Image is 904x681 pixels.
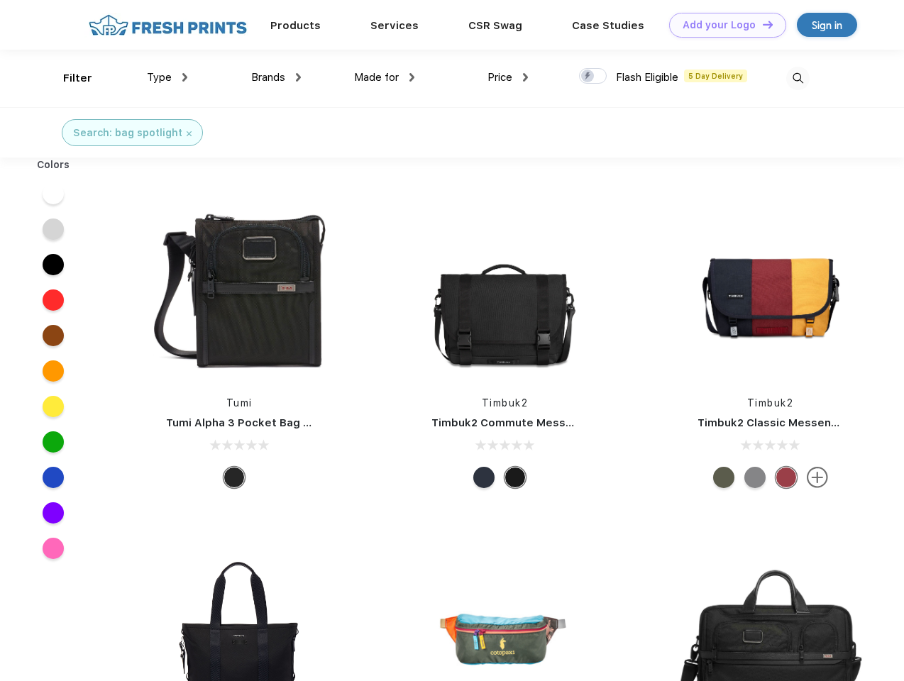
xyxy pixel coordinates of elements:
a: Timbuk2 Classic Messenger Bag [698,416,873,429]
img: more.svg [807,467,828,488]
img: fo%20logo%202.webp [84,13,251,38]
div: Add your Logo [683,19,756,31]
div: Eco Nautical [473,467,495,488]
a: Timbuk2 [747,397,794,409]
img: filter_cancel.svg [187,131,192,136]
div: Colors [26,157,81,172]
a: Tumi Alpha 3 Pocket Bag Small [166,416,332,429]
span: Type [147,71,172,84]
img: dropdown.png [296,73,301,82]
a: Products [270,19,321,32]
div: Filter [63,70,92,87]
div: Sign in [812,17,842,33]
a: Sign in [797,13,857,37]
a: Timbuk2 [482,397,529,409]
div: Eco Gunmetal [744,467,766,488]
img: desktop_search.svg [786,67,810,90]
img: func=resize&h=266 [410,193,599,382]
div: Black [224,467,245,488]
img: func=resize&h=266 [676,193,865,382]
img: DT [763,21,773,28]
img: dropdown.png [523,73,528,82]
img: func=resize&h=266 [145,193,334,382]
div: Eco Bookish [776,467,797,488]
span: 5 Day Delivery [684,70,747,82]
a: Timbuk2 Commute Messenger Bag [431,416,622,429]
span: Brands [251,71,285,84]
span: Price [487,71,512,84]
img: dropdown.png [409,73,414,82]
a: Tumi [226,397,253,409]
div: Eco Black [505,467,526,488]
span: Made for [354,71,399,84]
img: dropdown.png [182,73,187,82]
div: Search: bag spotlight [73,126,182,140]
div: Eco Army [713,467,734,488]
span: Flash Eligible [616,71,678,84]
